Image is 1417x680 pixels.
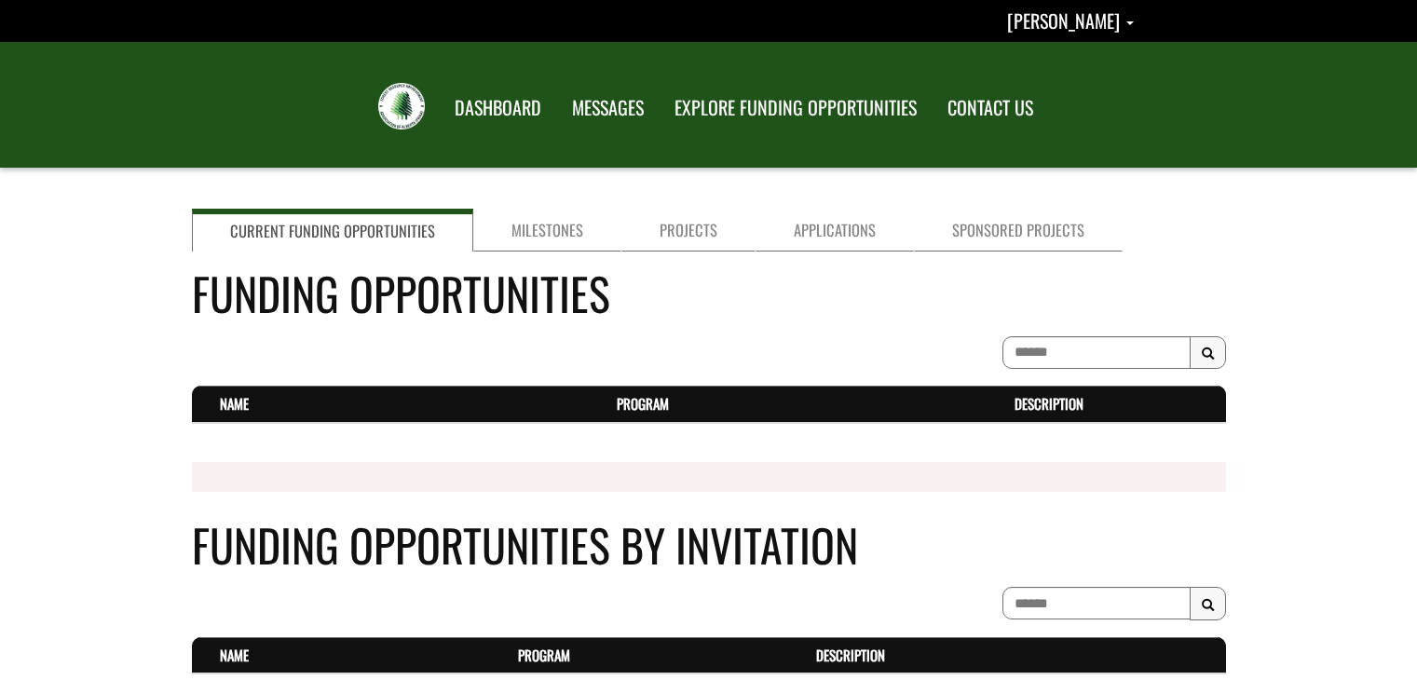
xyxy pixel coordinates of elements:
[1186,637,1226,673] th: Actions
[621,209,756,252] a: Projects
[1015,393,1083,414] a: Description
[192,209,473,252] a: Current Funding Opportunities
[220,645,249,665] a: Name
[441,85,555,131] a: DASHBOARD
[1190,336,1226,370] button: Search Results
[558,85,658,131] a: MESSAGES
[914,209,1123,252] a: Sponsored Projects
[661,85,931,131] a: EXPLORE FUNDING OPPORTUNITIES
[617,393,669,414] a: Program
[756,209,914,252] a: Applications
[220,393,249,414] a: Name
[933,85,1047,131] a: CONTACT US
[438,79,1047,131] nav: Main Navigation
[1002,336,1191,369] input: To search on partial text, use the asterisk (*) wildcard character.
[378,83,425,129] img: FRIAA Submissions Portal
[1002,587,1191,619] input: To search on partial text, use the asterisk (*) wildcard character.
[518,645,570,665] a: Program
[192,260,1226,326] h4: Funding Opportunities
[1007,7,1134,34] a: Patrick Neumann
[192,511,1226,578] h4: Funding Opportunities By Invitation
[473,209,621,252] a: Milestones
[816,645,885,665] a: Description
[1007,7,1120,34] span: [PERSON_NAME]
[1190,587,1226,620] button: Search Results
